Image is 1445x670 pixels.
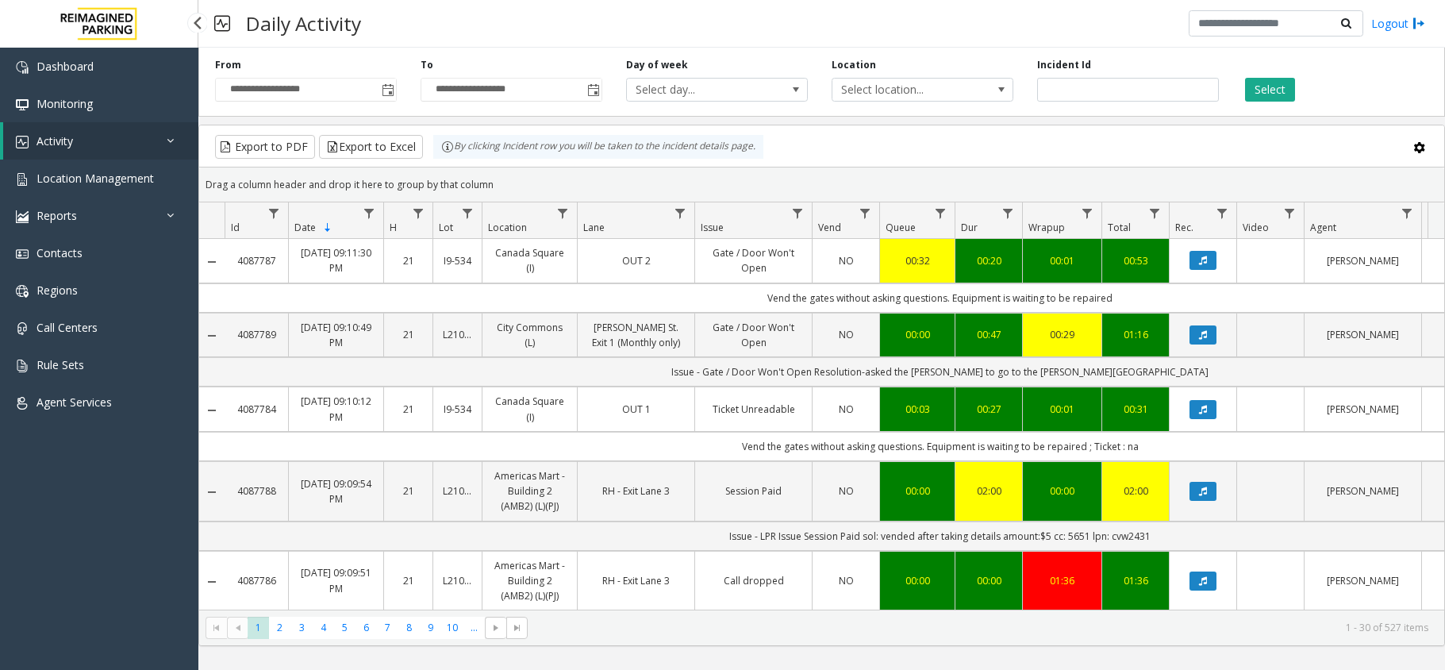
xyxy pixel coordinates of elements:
a: 00:47 [965,327,1013,342]
a: 00:03 [890,402,945,417]
span: Toggle popup [584,79,601,101]
span: Go to the last page [506,617,528,639]
a: Ticket Unreadable [705,402,802,417]
a: City Commons (L) [492,320,567,350]
span: Go to the next page [490,622,502,634]
a: NO [822,573,870,588]
span: Page 1 [248,617,269,638]
img: 'icon' [16,173,29,186]
span: Page 10 [442,617,463,638]
a: [DATE] 09:10:49 PM [298,320,374,350]
a: OUT 1 [587,402,685,417]
span: Page 3 [291,617,313,638]
a: Dur Filter Menu [997,202,1019,224]
a: 00:31 [1112,402,1159,417]
div: Data table [199,202,1444,610]
span: Select day... [627,79,771,101]
div: 00:00 [965,573,1013,588]
a: 01:36 [1112,573,1159,588]
a: 00:00 [1032,483,1092,499]
a: [DATE] 09:09:51 PM [298,565,374,595]
a: [PERSON_NAME] [1314,402,1412,417]
img: pageIcon [214,4,230,43]
div: 00:53 [1112,253,1159,268]
span: Location Management [37,171,154,186]
span: Total [1108,221,1131,234]
div: 00:01 [1032,253,1092,268]
a: Gate / Door Won't Open [705,320,802,350]
img: 'icon' [16,248,29,260]
a: 21 [394,253,423,268]
span: NO [839,574,854,587]
img: 'icon' [16,210,29,223]
a: [PERSON_NAME] [1314,483,1412,499]
span: Page 6 [355,617,377,638]
div: Drag a column header and drop it here to group by that column [199,171,1444,198]
a: NO [822,483,870,499]
span: Sortable [321,221,334,234]
h3: Daily Activity [238,4,369,43]
span: Rec. [1175,221,1193,234]
img: 'icon' [16,360,29,372]
a: NO [822,327,870,342]
a: 4087786 [234,573,279,588]
a: [DATE] 09:11:30 PM [298,245,374,275]
a: 01:16 [1112,327,1159,342]
a: L21036801 [443,573,472,588]
a: Canada Square (I) [492,394,567,424]
label: Day of week [626,58,688,72]
span: Contacts [37,245,83,260]
a: Issue Filter Menu [787,202,809,224]
img: 'icon' [16,61,29,74]
a: Collapse Details [199,486,225,499]
span: Date [294,221,316,234]
span: Dashboard [37,59,94,74]
button: Export to PDF [215,135,315,159]
span: Page 2 [269,617,290,638]
div: 00:01 [1032,402,1092,417]
a: 21 [394,483,423,499]
a: L21036801 [443,483,472,499]
a: Americas Mart - Building 2 (AMB2) (L)(PJ) [492,468,567,514]
a: Wrapup Filter Menu [1077,202,1098,224]
span: Page 7 [377,617,398,638]
span: H [390,221,397,234]
a: Americas Mart - Building 2 (AMB2) (L)(PJ) [492,558,567,604]
a: Total Filter Menu [1144,202,1166,224]
a: Date Filter Menu [359,202,380,224]
span: Lot [439,221,453,234]
div: 00:27 [965,402,1013,417]
a: H Filter Menu [408,202,429,224]
a: L21057800 [443,327,472,342]
a: Collapse Details [199,404,225,417]
a: 02:00 [1112,483,1159,499]
a: [DATE] 09:10:12 PM [298,394,374,424]
span: Agent Services [37,395,112,410]
a: 4087788 [234,483,279,499]
a: Vend Filter Menu [855,202,876,224]
span: Go to the next page [485,617,506,639]
label: Incident Id [1037,58,1091,72]
span: Location [488,221,527,234]
span: Reports [37,208,77,223]
a: 00:20 [965,253,1013,268]
span: Lane [583,221,605,234]
a: 00:00 [890,483,945,499]
span: Issue [701,221,724,234]
label: To [421,58,433,72]
span: Page 5 [334,617,355,638]
span: NO [839,484,854,498]
img: 'icon' [16,98,29,111]
a: Video Filter Menu [1279,202,1301,224]
span: Activity [37,133,73,148]
span: Monitoring [37,96,93,111]
a: Activity [3,122,198,160]
img: infoIcon.svg [441,141,454,153]
span: Page 4 [313,617,334,638]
